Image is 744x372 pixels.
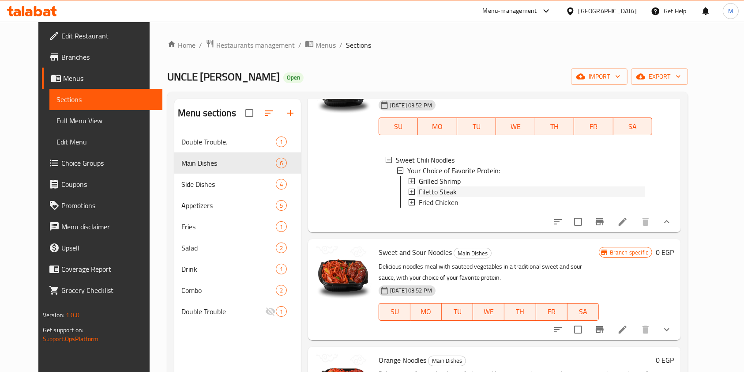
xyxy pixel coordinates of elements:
div: Fries [181,221,276,232]
div: Combo2 [174,280,301,301]
span: Fried Chicken [419,197,458,208]
a: Restaurants management [206,39,295,51]
button: SA [613,118,652,135]
div: Double Trouble.1 [174,131,301,152]
span: M [728,6,733,16]
div: Double Trouble [181,306,265,317]
span: import [578,71,620,82]
div: Appetizers5 [174,195,301,216]
button: import [571,68,628,85]
span: Sort sections [259,102,280,124]
img: Sweet and Sour Noodles [315,246,372,303]
button: WE [496,118,535,135]
div: Salad2 [174,237,301,258]
span: UNCLE [PERSON_NAME] [167,67,280,87]
a: Promotions [42,195,163,216]
span: Main Dishes [428,356,466,366]
span: Coupons [61,179,156,190]
span: 1 [276,223,286,231]
span: Menus [316,40,336,50]
span: 1.0.0 [66,309,79,321]
span: Sweet Chili Noodles [396,155,455,165]
a: Menus [42,68,163,89]
span: WE [477,305,501,318]
span: Combo [181,285,276,296]
div: Drink1 [174,258,301,280]
span: Menu disclaimer [61,221,156,232]
span: SA [617,120,649,133]
nav: Menu sections [174,128,301,326]
div: items [276,179,287,190]
span: Choice Groups [61,158,156,168]
div: Side Dishes [181,179,276,190]
span: Appetizers [181,200,276,211]
div: Double Trouble1 [174,301,301,322]
span: Version: [43,309,64,321]
div: items [276,221,287,232]
a: Support.OpsPlatform [43,333,99,345]
button: MO [410,303,442,321]
a: Home [167,40,195,50]
li: / [339,40,342,50]
span: [DATE] 03:52 PM [387,286,436,295]
span: Drink [181,264,276,274]
span: Your Choice of Favorite Protein: [407,165,500,176]
span: Branches [61,52,156,62]
span: 4 [276,180,286,189]
div: items [276,200,287,211]
a: Edit menu item [617,216,628,227]
button: SA [567,303,599,321]
button: WE [473,303,504,321]
div: Side Dishes4 [174,174,301,195]
span: [DATE] 03:52 PM [387,101,436,110]
div: items [276,137,287,147]
h6: 0 EGP [656,246,674,258]
button: Branch-specific-item [589,211,610,232]
span: Coverage Report [61,264,156,274]
span: Restaurants management [216,40,295,50]
span: TH [539,120,571,133]
button: Add section [280,102,301,124]
span: Menus [63,73,156,84]
span: Branch specific [606,248,652,257]
div: [GEOGRAPHIC_DATA] [579,6,637,16]
button: TU [457,118,496,135]
button: TH [535,118,574,135]
a: Menus [305,39,336,51]
h6: 0 EGP [656,354,674,366]
span: Salad [181,243,276,253]
button: Branch-specific-item [589,319,610,340]
span: MO [414,305,438,318]
div: Main Dishes [454,248,492,258]
span: 2 [276,244,286,252]
span: TU [461,120,492,133]
span: Sections [56,94,156,105]
span: Sections [346,40,371,50]
button: delete [635,211,656,232]
button: FR [574,118,613,135]
button: export [631,68,688,85]
span: Select all sections [240,104,259,122]
svg: Show Choices [661,216,672,227]
span: SU [383,305,407,318]
div: items [276,306,287,317]
span: Get support on: [43,324,83,336]
span: 6 [276,159,286,167]
a: Menu disclaimer [42,216,163,237]
div: items [276,264,287,274]
button: TH [504,303,536,321]
span: Grocery Checklist [61,285,156,296]
span: Edit Restaurant [61,30,156,41]
button: SU [379,303,410,321]
span: export [638,71,681,82]
a: Coupons [42,174,163,195]
div: items [276,243,287,253]
span: Open [283,74,304,81]
button: show more [656,211,677,232]
span: Edit Menu [56,137,156,147]
a: Upsell [42,237,163,258]
a: Coverage Report [42,258,163,280]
